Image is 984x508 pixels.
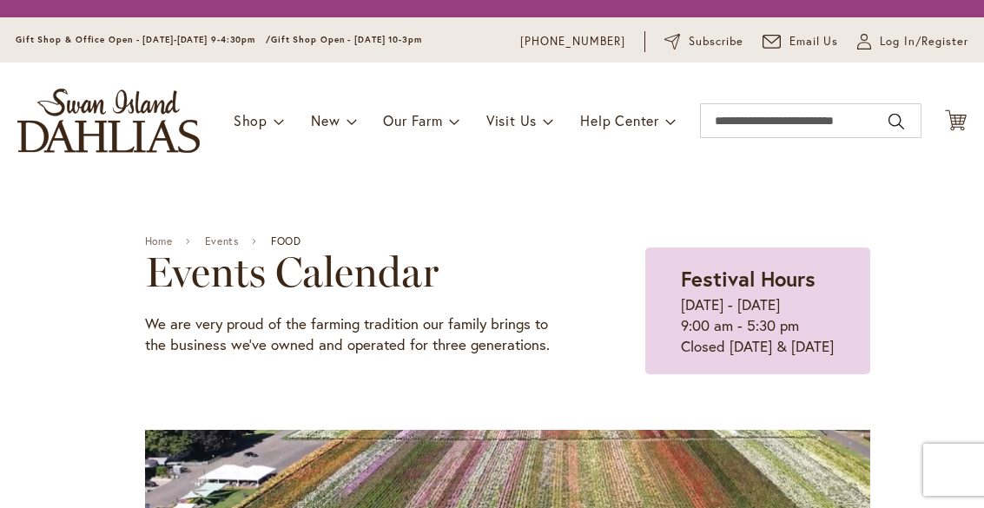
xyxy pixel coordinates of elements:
[789,33,839,50] span: Email Us
[888,108,904,135] button: Search
[145,235,172,247] a: Home
[311,111,340,129] span: New
[763,33,839,50] a: Email Us
[664,33,743,50] a: Subscribe
[16,34,271,45] span: Gift Shop & Office Open - [DATE]-[DATE] 9-4:30pm /
[145,313,558,355] p: We are very proud of the farming tradition our family brings to the business we've owned and oper...
[383,111,442,129] span: Our Farm
[689,33,743,50] span: Subscribe
[681,294,835,357] p: [DATE] - [DATE] 9:00 am - 5:30 pm Closed [DATE] & [DATE]
[17,89,200,153] a: store logo
[271,34,422,45] span: Gift Shop Open - [DATE] 10-3pm
[145,247,558,296] h2: Events Calendar
[880,33,968,50] span: Log In/Register
[234,111,267,129] span: Shop
[520,33,625,50] a: [PHONE_NUMBER]
[486,111,537,129] span: Visit Us
[580,111,659,129] span: Help Center
[681,265,816,293] strong: Festival Hours
[271,235,300,247] span: FOOD
[857,33,968,50] a: Log In/Register
[205,235,239,247] a: Events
